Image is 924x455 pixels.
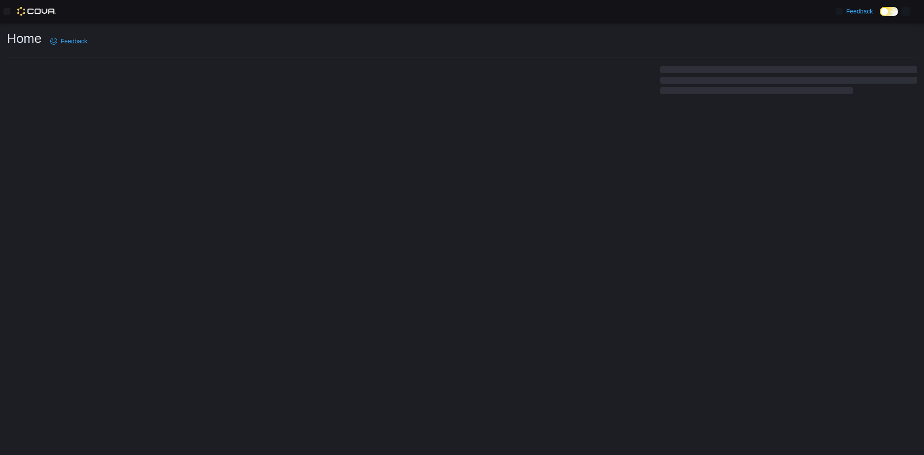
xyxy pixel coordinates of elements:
[47,32,91,50] a: Feedback
[846,7,873,16] span: Feedback
[7,30,42,47] h1: Home
[880,7,898,16] input: Dark Mode
[17,7,56,16] img: Cova
[61,37,87,45] span: Feedback
[833,3,876,20] a: Feedback
[660,68,917,96] span: Loading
